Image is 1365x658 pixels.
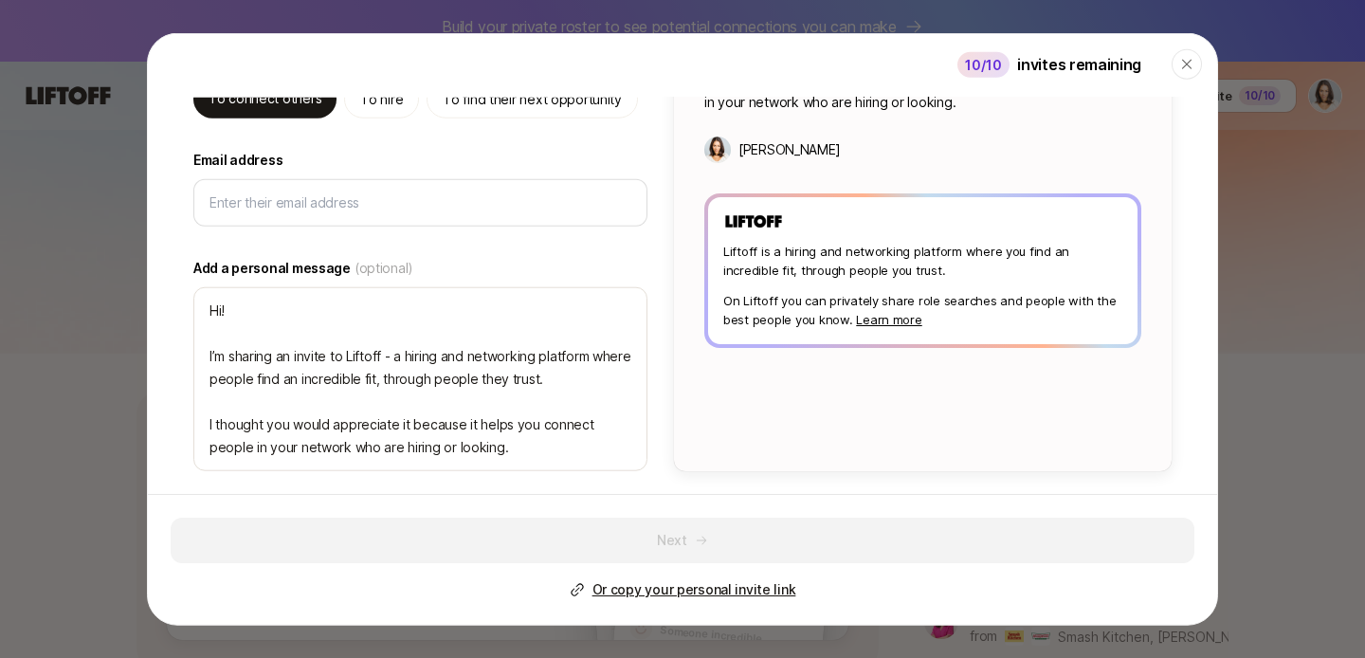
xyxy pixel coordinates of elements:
p: Or copy your personal invite link [592,578,796,601]
label: Email address [193,149,647,172]
a: Learn more [856,312,921,327]
label: Add a personal message [193,257,647,280]
img: Liftoff Logo [723,212,784,230]
span: (optional) [355,257,413,280]
p: [PERSON_NAME] [738,138,840,161]
p: On Liftoff you can privately share role searches and people with the best people you know. [723,291,1122,329]
p: Liftoff is a hiring and networking platform where you find an incredible fit, through people you ... [723,242,1122,280]
p: To hire [360,88,403,111]
p: invites remaining [1017,52,1141,77]
button: Or copy your personal invite link [570,578,796,601]
p: To connect others [209,87,321,110]
p: To find their next opportunity [443,88,622,111]
img: Giselle [704,137,731,163]
div: 10 /10 [957,51,1010,77]
textarea: Hi! I’m sharing an invite to Liftoff - a hiring and networking platform where people find an incr... [193,287,647,471]
input: Enter their email address [209,192,631,214]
